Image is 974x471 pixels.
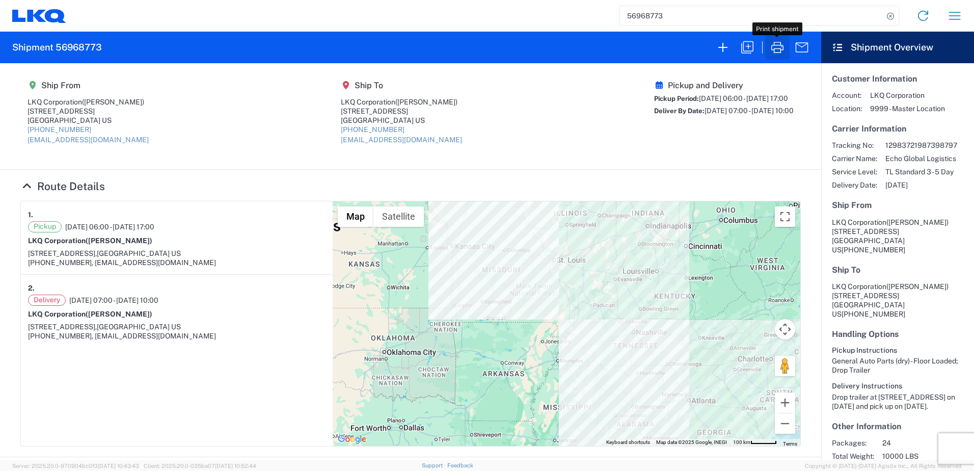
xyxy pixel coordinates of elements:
[144,463,256,469] span: Client: 2025.20.0-035ba07
[28,295,66,306] span: Delivery
[28,249,97,257] span: [STREET_ADDRESS],
[882,452,969,461] span: 10000 LBS
[619,6,883,25] input: Shipment, tracking or reference number
[341,107,462,116] div: [STREET_ADDRESS]
[832,180,877,190] span: Delivery Date:
[832,392,963,411] div: Drop trailer at [STREET_ADDRESS] on [DATE] and pick up on [DATE].
[28,97,149,107] div: LKQ Corporation
[341,116,462,125] div: [GEOGRAPHIC_DATA] US
[335,433,369,446] a: Open this area in Google Maps (opens a new window)
[28,208,33,221] strong: 1.
[65,222,154,231] span: [DATE] 06:00 - [DATE] 17:00
[832,282,949,300] span: LKQ Corporation [STREET_ADDRESS]
[606,439,650,446] button: Keyboard shortcuts
[832,227,899,235] span: [STREET_ADDRESS]
[28,107,149,116] div: [STREET_ADDRESS]
[733,439,750,445] span: 100 km
[775,356,795,376] button: Drag Pegman onto the map to open Street View
[832,91,862,100] span: Account:
[12,41,102,54] h2: Shipment 56968773
[775,413,795,434] button: Zoom out
[832,382,963,390] h6: Delivery Instructions
[775,319,795,339] button: Map camera controls
[832,452,874,461] span: Total Weight:
[341,125,404,134] a: [PHONE_NUMBER]
[28,310,152,318] strong: LKQ Corporation
[654,95,699,102] span: Pickup Period:
[705,107,794,115] span: [DATE] 07:00 - [DATE] 10:00
[422,462,447,468] a: Support
[28,221,62,232] span: Pickup
[832,104,862,113] span: Location:
[832,154,877,163] span: Carrier Name:
[832,265,963,275] h5: Ship To
[885,154,957,163] span: Echo Global Logistics
[28,258,326,267] div: [PHONE_NUMBER], [EMAIL_ADDRESS][DOMAIN_NAME]
[885,141,957,150] span: 12983721987398797
[842,246,905,254] span: [PHONE_NUMBER]
[341,97,462,107] div: LKQ Corporation
[28,116,149,125] div: [GEOGRAPHIC_DATA] US
[870,91,945,100] span: LKQ Corporation
[97,323,181,331] span: [GEOGRAPHIC_DATA] US
[28,136,149,144] a: [EMAIL_ADDRESS][DOMAIN_NAME]
[97,249,181,257] span: [GEOGRAPHIC_DATA] US
[886,218,949,226] span: ([PERSON_NAME])
[870,104,945,113] span: 9999 - Master Location
[832,74,963,84] h5: Customer Information
[832,346,963,355] h6: Pickup Instructions
[832,200,963,210] h5: Ship From
[69,296,158,305] span: [DATE] 07:00 - [DATE] 10:00
[215,463,256,469] span: [DATE] 10:52:44
[832,124,963,134] h5: Carrier Information
[341,136,462,144] a: [EMAIL_ADDRESS][DOMAIN_NAME]
[28,81,149,90] h5: Ship From
[821,32,974,63] header: Shipment Overview
[28,125,91,134] a: [PHONE_NUMBER]
[882,438,969,448] span: 24
[832,167,877,176] span: Service Level:
[832,218,886,226] span: LKQ Corporation
[832,356,963,375] div: General Auto Parts (dry) - Floor Loaded; Drop Trailer
[82,98,144,106] span: ([PERSON_NAME])
[775,392,795,413] button: Zoom in
[12,463,139,469] span: Server: 2025.20.0-970904bc0f3
[656,439,727,445] span: Map data ©2025 Google, INEGI
[832,282,963,319] address: [GEOGRAPHIC_DATA] US
[338,206,373,227] button: Show street map
[730,439,780,446] button: Map Scale: 100 km per 48 pixels
[885,167,957,176] span: TL Standard 3 - 5 Day
[832,438,874,448] span: Packages:
[832,422,963,431] h5: Other Information
[699,94,788,102] span: [DATE] 06:00 - [DATE] 17:00
[335,433,369,446] img: Google
[783,441,797,447] a: Terms
[86,310,152,318] span: ([PERSON_NAME])
[805,461,962,470] span: Copyright © [DATE]-[DATE] Agistix Inc., All Rights Reserved
[395,98,457,106] span: ([PERSON_NAME])
[832,141,877,150] span: Tracking No:
[28,237,152,245] strong: LKQ Corporation
[28,282,35,295] strong: 2.
[832,329,963,339] h5: Handling Options
[832,218,963,254] address: [GEOGRAPHIC_DATA] US
[86,237,152,245] span: ([PERSON_NAME])
[373,206,424,227] button: Show satellite imagery
[98,463,139,469] span: [DATE] 10:43:43
[447,462,473,468] a: Feedback
[775,206,795,227] button: Toggle fullscreen view
[341,81,462,90] h5: Ship To
[842,310,905,318] span: [PHONE_NUMBER]
[886,282,949,291] span: ([PERSON_NAME])
[654,107,705,115] span: Deliver By Date:
[28,323,97,331] span: [STREET_ADDRESS],
[28,331,326,341] div: [PHONE_NUMBER], [EMAIL_ADDRESS][DOMAIN_NAME]
[20,180,105,193] a: Hide Details
[654,81,794,90] h5: Pickup and Delivery
[885,180,957,190] span: [DATE]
